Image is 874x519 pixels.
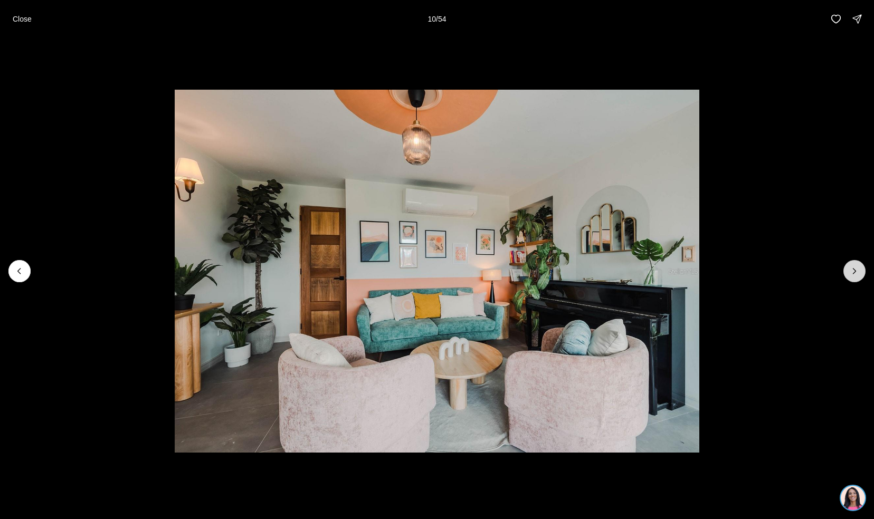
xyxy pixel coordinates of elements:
button: Previous slide [8,260,31,282]
button: Close [6,8,38,30]
p: Close [13,15,32,23]
p: 10 / 54 [427,15,446,23]
button: Next slide [843,260,866,282]
img: be3d4b55-7850-4bcb-9297-a2f9cd376e78.png [6,6,31,31]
